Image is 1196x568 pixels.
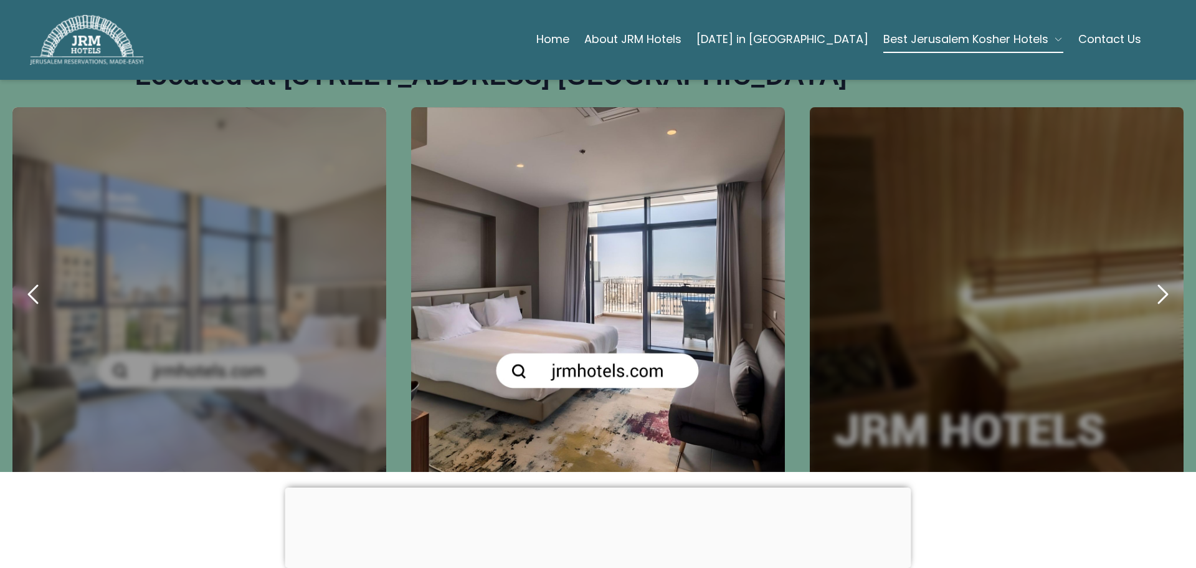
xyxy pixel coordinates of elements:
button: next [1141,273,1184,315]
img: JRM Hotels [30,15,143,65]
a: About JRM Hotels [584,27,681,52]
span: Best Jerusalem Kosher Hotels [883,31,1048,48]
button: Best Jerusalem Kosher Hotels [883,27,1063,52]
a: Home [536,27,569,52]
iframe: Advertisement [285,488,911,565]
a: Contact Us [1078,27,1141,52]
button: previous [12,273,55,315]
a: [DATE] in [GEOGRAPHIC_DATA] [696,27,868,52]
